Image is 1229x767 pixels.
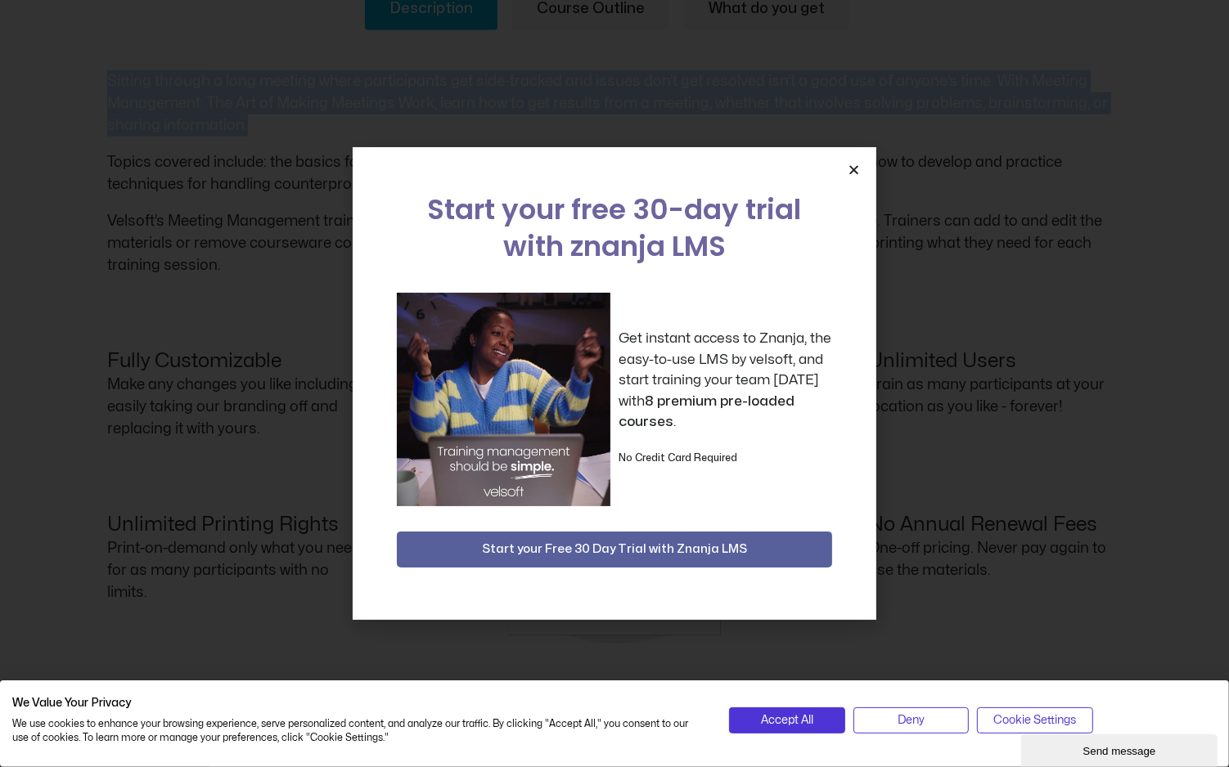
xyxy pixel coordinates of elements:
button: Deny all cookies [853,707,969,733]
span: Accept All [761,711,813,729]
img: a woman sitting at her laptop dancing [397,293,610,506]
button: Accept all cookies [729,707,844,733]
strong: No Credit Card Required [619,453,737,463]
strong: 8 premium pre-loaded courses [619,394,795,429]
span: Start your Free 30 Day Trial with Znanja LMS [482,540,747,559]
h2: Start your free 30-day trial with znanja LMS [397,191,832,265]
button: Adjust cookie preferences [977,707,1092,733]
h2: We Value Your Privacy [12,696,705,711]
p: Get instant access to Znanja, the easy-to-use LMS by velsoft, and start training your team [DATE]... [619,328,832,433]
span: Cookie Settings [993,711,1076,729]
a: Close [848,164,860,176]
iframe: chat widget [1021,731,1221,767]
p: We use cookies to enhance your browsing experience, serve personalized content, and analyze our t... [12,717,705,745]
button: Start your Free 30 Day Trial with Znanja LMS [397,532,832,567]
span: Deny [898,711,925,729]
